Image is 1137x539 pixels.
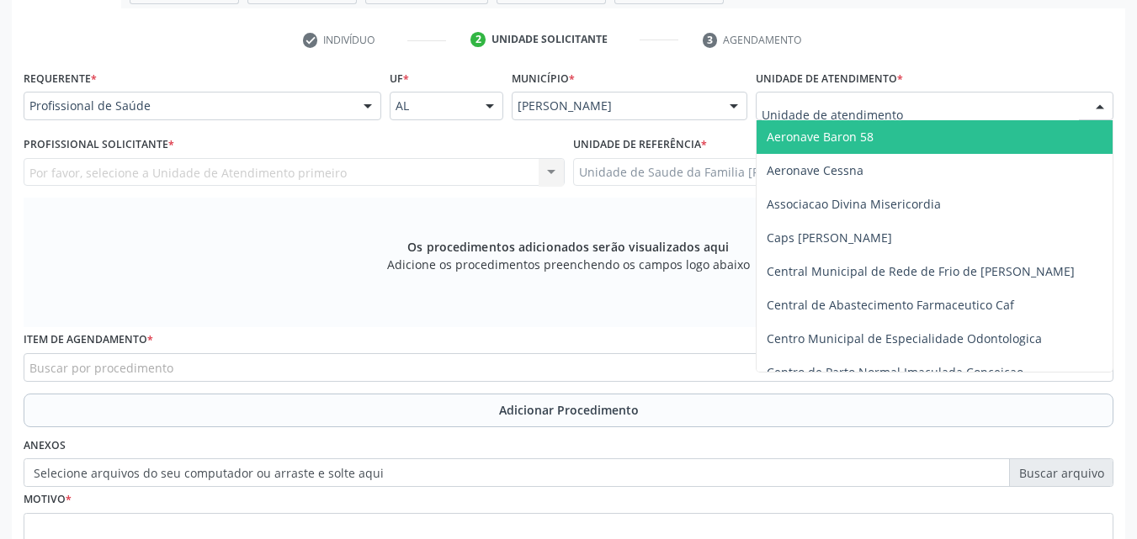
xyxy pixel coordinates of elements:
label: Unidade de atendimento [756,66,903,92]
span: AL [396,98,469,114]
span: Profissional de Saúde [29,98,347,114]
input: Unidade de atendimento [762,98,1079,131]
label: Requerente [24,66,97,92]
button: Adicionar Procedimento [24,394,1113,427]
span: Adicionar Procedimento [499,401,639,419]
span: Centro Municipal de Especialidade Odontologica [767,330,1042,346]
div: Unidade solicitante [491,32,608,47]
span: Aeronave Baron 58 [767,129,874,145]
span: Adicione os procedimentos preenchendo os campos logo abaixo [387,256,750,273]
span: Buscar por procedimento [29,359,173,377]
label: Unidade de referência [573,132,707,158]
label: Item de agendamento [24,327,153,353]
label: Motivo [24,487,72,513]
span: Centro de Parto Normal Imaculada Conceicao [767,364,1023,380]
span: Associacao Divina Misericordia [767,196,941,212]
label: Profissional Solicitante [24,132,174,158]
label: Anexos [24,433,66,459]
span: Aeronave Cessna [767,162,863,178]
label: Município [512,66,575,92]
span: Central Municipal de Rede de Frio de [PERSON_NAME] [767,263,1075,279]
label: UF [390,66,409,92]
span: Os procedimentos adicionados serão visualizados aqui [407,238,729,256]
span: [PERSON_NAME] [518,98,713,114]
span: Central de Abastecimento Farmaceutico Caf [767,297,1014,313]
span: Caps [PERSON_NAME] [767,230,892,246]
div: 2 [470,32,486,47]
